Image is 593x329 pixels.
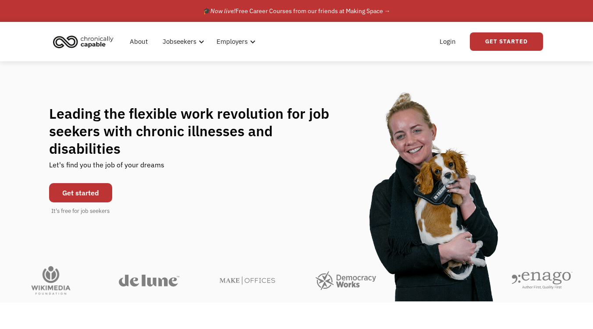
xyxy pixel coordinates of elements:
[50,32,116,51] img: Chronically Capable logo
[163,36,196,47] div: Jobseekers
[157,28,207,56] div: Jobseekers
[124,28,153,56] a: About
[210,7,235,15] em: Now live!
[434,28,461,56] a: Login
[470,32,543,51] a: Get Started
[49,183,112,202] a: Get started
[51,207,110,216] div: It's free for job seekers
[203,6,391,16] div: 🎓 Free Career Courses from our friends at Making Space →
[50,32,120,51] a: home
[211,28,258,56] div: Employers
[217,36,248,47] div: Employers
[49,105,346,157] h1: Leading the flexible work revolution for job seekers with chronic illnesses and disabilities
[49,157,164,179] div: Let's find you the job of your dreams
